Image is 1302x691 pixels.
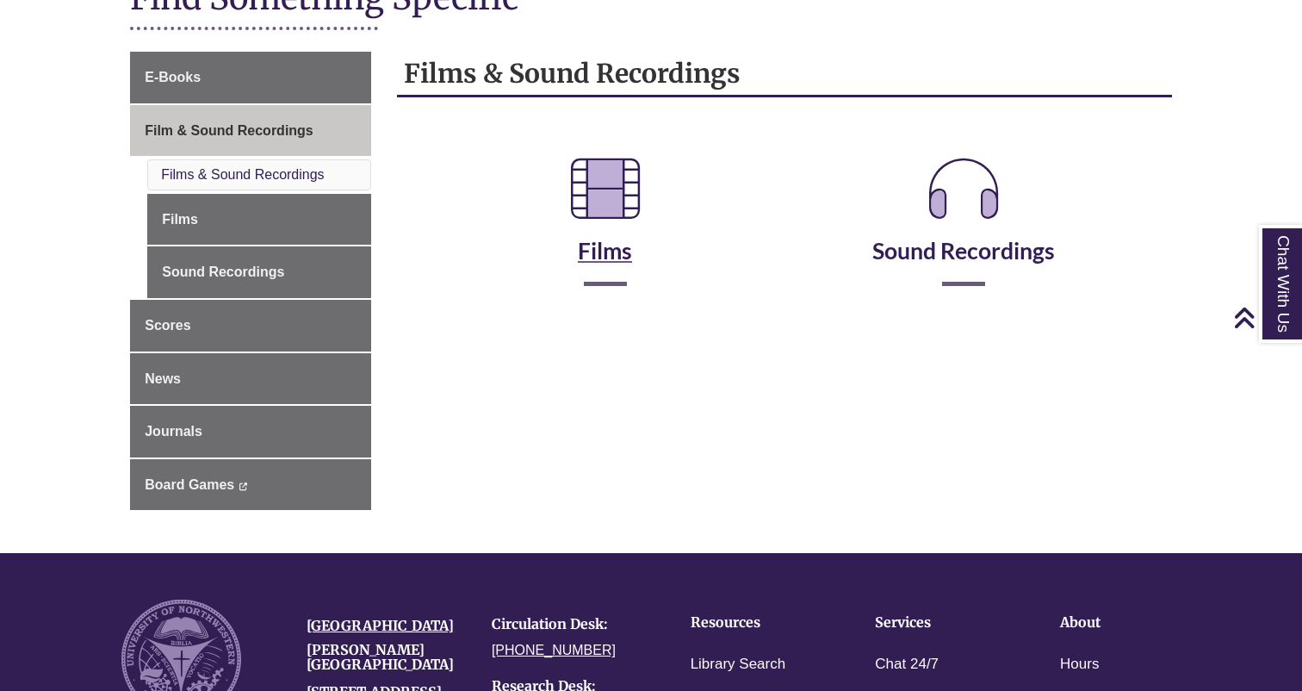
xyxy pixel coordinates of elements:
h4: [PERSON_NAME][GEOGRAPHIC_DATA] [307,643,466,673]
h4: Resources [691,615,822,631]
a: Board Games [130,459,371,511]
a: Films [147,194,371,246]
span: Film & Sound Recordings [145,123,313,138]
a: Hours [1060,652,1099,677]
a: Chat 24/7 [875,652,939,677]
h2: Films & Sound Recordings [397,52,1172,97]
div: Guide Page Menu [130,52,371,510]
i: This link opens in a new window [239,482,248,490]
a: News [130,353,371,405]
a: Sound Recordings [147,246,371,298]
a: Sound Recordings [872,192,1055,265]
a: Scores [130,300,371,352]
span: News [145,371,181,386]
h4: About [1060,615,1192,631]
a: Library Search [691,652,786,677]
a: Films [557,192,654,265]
a: Film & Sound Recordings [130,105,371,157]
h4: Circulation Desk: [492,617,651,632]
a: Back to Top [1233,306,1298,329]
a: E-Books [130,52,371,103]
span: Journals [145,424,202,439]
a: [PHONE_NUMBER] [492,643,616,657]
span: Scores [145,318,190,333]
a: Journals [130,406,371,458]
span: Board Games [145,477,234,492]
a: [GEOGRAPHIC_DATA] [307,617,454,634]
span: E-Books [145,70,201,84]
h4: Services [875,615,1007,631]
a: Films & Sound Recordings [161,167,324,182]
